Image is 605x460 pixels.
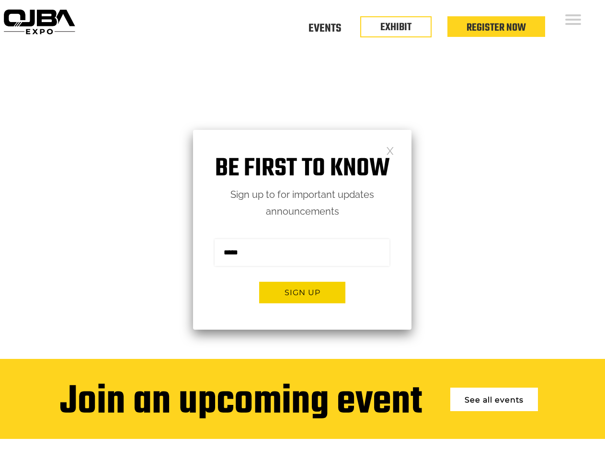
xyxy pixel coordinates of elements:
[450,388,538,411] a: See all events
[467,20,526,36] a: Register Now
[60,380,422,425] div: Join an upcoming event
[380,19,411,35] a: EXHIBIT
[259,282,345,303] button: Sign up
[193,154,411,184] h1: Be first to know
[193,186,411,220] p: Sign up to for important updates announcements
[386,146,394,154] a: Close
